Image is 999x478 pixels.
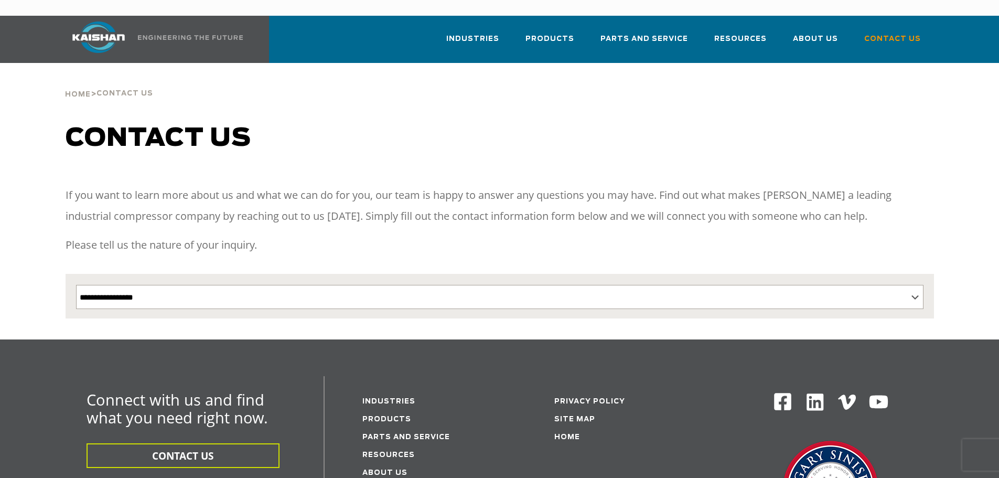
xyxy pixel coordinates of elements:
p: Please tell us the nature of your inquiry. [66,235,934,256]
span: Parts and Service [600,33,688,45]
span: Industries [446,33,499,45]
span: Contact Us [96,90,153,97]
span: Contact Us [864,33,921,45]
div: > [65,63,153,103]
img: kaishan logo [59,22,138,53]
a: Privacy Policy [554,398,625,405]
a: Contact Us [864,25,921,61]
a: Site Map [554,416,595,423]
img: Facebook [773,392,792,411]
img: Linkedin [805,392,825,412]
a: About Us [362,470,407,476]
a: Parts and Service [600,25,688,61]
button: CONTACT US [87,443,280,468]
a: Products [362,416,411,423]
span: Resources [714,33,767,45]
a: Home [65,89,91,99]
span: About Us [793,33,838,45]
a: Industries [446,25,499,61]
a: About Us [793,25,838,61]
a: Home [554,434,580,441]
span: Contact us [66,126,251,151]
a: Industries [362,398,415,405]
a: Resources [714,25,767,61]
img: Vimeo [838,395,856,410]
img: Engineering the future [138,35,243,40]
span: Products [525,33,574,45]
a: Products [525,25,574,61]
img: Youtube [868,392,889,412]
span: Connect with us and find what you need right now. [87,389,268,428]
a: Parts and service [362,434,450,441]
a: Resources [362,452,415,459]
span: Home [65,91,91,98]
p: If you want to learn more about us and what we can do for you, our team is happy to answer any qu... [66,185,934,227]
a: Kaishan USA [59,16,245,63]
